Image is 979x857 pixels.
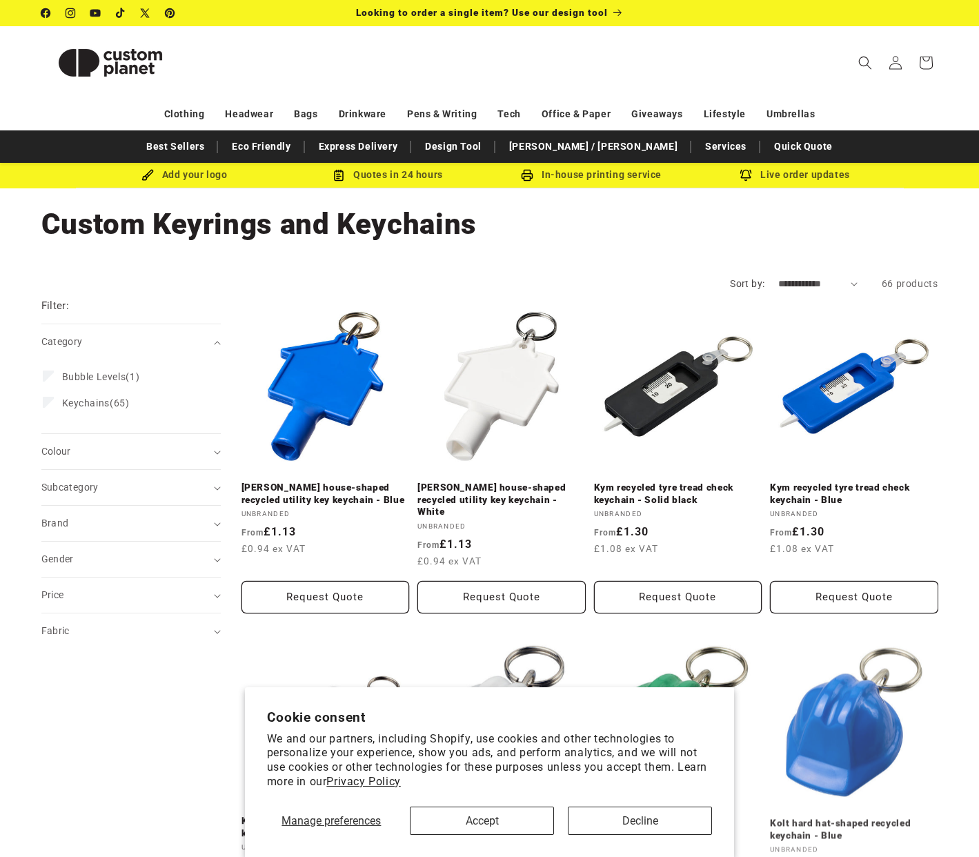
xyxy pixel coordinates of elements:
[326,775,400,788] a: Privacy Policy
[770,581,938,613] button: Request Quote
[356,7,608,18] span: Looking to order a single item? Use our design tool
[850,48,880,78] summary: Search
[497,102,520,126] a: Tech
[241,581,410,613] button: Request Quote
[417,482,586,518] a: [PERSON_NAME] house-shaped recycled utility key keychain - White
[41,32,179,94] img: Custom Planet
[41,542,221,577] summary: Gender (0 selected)
[41,553,74,564] span: Gender
[594,581,762,613] button: Request Quote
[767,135,840,159] a: Quick Quote
[704,102,746,126] a: Lifestyle
[83,166,286,184] div: Add your logo
[502,135,684,159] a: [PERSON_NAME] / [PERSON_NAME]
[267,807,396,835] button: Manage preferences
[41,324,221,359] summary: Category (0 selected)
[267,732,713,789] p: We and our partners, including Shopify, use cookies and other technologies to personalize your ex...
[41,506,221,541] summary: Brand (0 selected)
[36,26,184,99] a: Custom Planet
[542,102,611,126] a: Office & Paper
[698,135,753,159] a: Services
[62,371,126,382] span: Bubble Levels
[594,482,762,506] a: Kym recycled tyre tread check keychain - Solid black
[62,397,110,408] span: Keychains
[41,446,71,457] span: Colour
[281,814,381,827] span: Manage preferences
[267,709,713,725] h2: Cookie consent
[693,166,897,184] div: Live order updates
[410,807,554,835] button: Accept
[730,278,764,289] label: Sort by:
[740,169,752,181] img: Order updates
[241,815,410,839] a: Kym recycled tyre tread check keychain - White
[294,102,317,126] a: Bags
[41,613,221,649] summary: Fabric (0 selected)
[41,625,70,636] span: Fabric
[62,371,140,383] span: (1)
[225,102,273,126] a: Headwear
[41,434,221,469] summary: Colour (0 selected)
[767,102,815,126] a: Umbrellas
[333,169,345,181] img: Order Updates Icon
[41,578,221,613] summary: Price
[882,278,938,289] span: 66 products
[631,102,682,126] a: Giveaways
[241,482,410,506] a: [PERSON_NAME] house-shaped recycled utility key keychain - Blue
[41,470,221,505] summary: Subcategory (0 selected)
[41,518,69,529] span: Brand
[407,102,477,126] a: Pens & Writing
[62,397,130,409] span: (65)
[164,102,205,126] a: Clothing
[41,336,83,347] span: Category
[417,581,586,613] button: Request Quote
[286,166,490,184] div: Quotes in 24 hours
[339,102,386,126] a: Drinkware
[521,169,533,181] img: In-house printing
[770,482,938,506] a: Kym recycled tyre tread check keychain - Blue
[139,135,211,159] a: Best Sellers
[41,589,64,600] span: Price
[225,135,297,159] a: Eco Friendly
[490,166,693,184] div: In-house printing service
[141,169,154,181] img: Brush Icon
[568,807,712,835] button: Decline
[770,815,938,839] a: Kolt hard hat-shaped recycled keychain - Blue
[41,298,70,314] h2: Filter:
[418,135,488,159] a: Design Tool
[41,482,99,493] span: Subcategory
[312,135,405,159] a: Express Delivery
[41,206,938,243] h1: Custom Keyrings and Keychains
